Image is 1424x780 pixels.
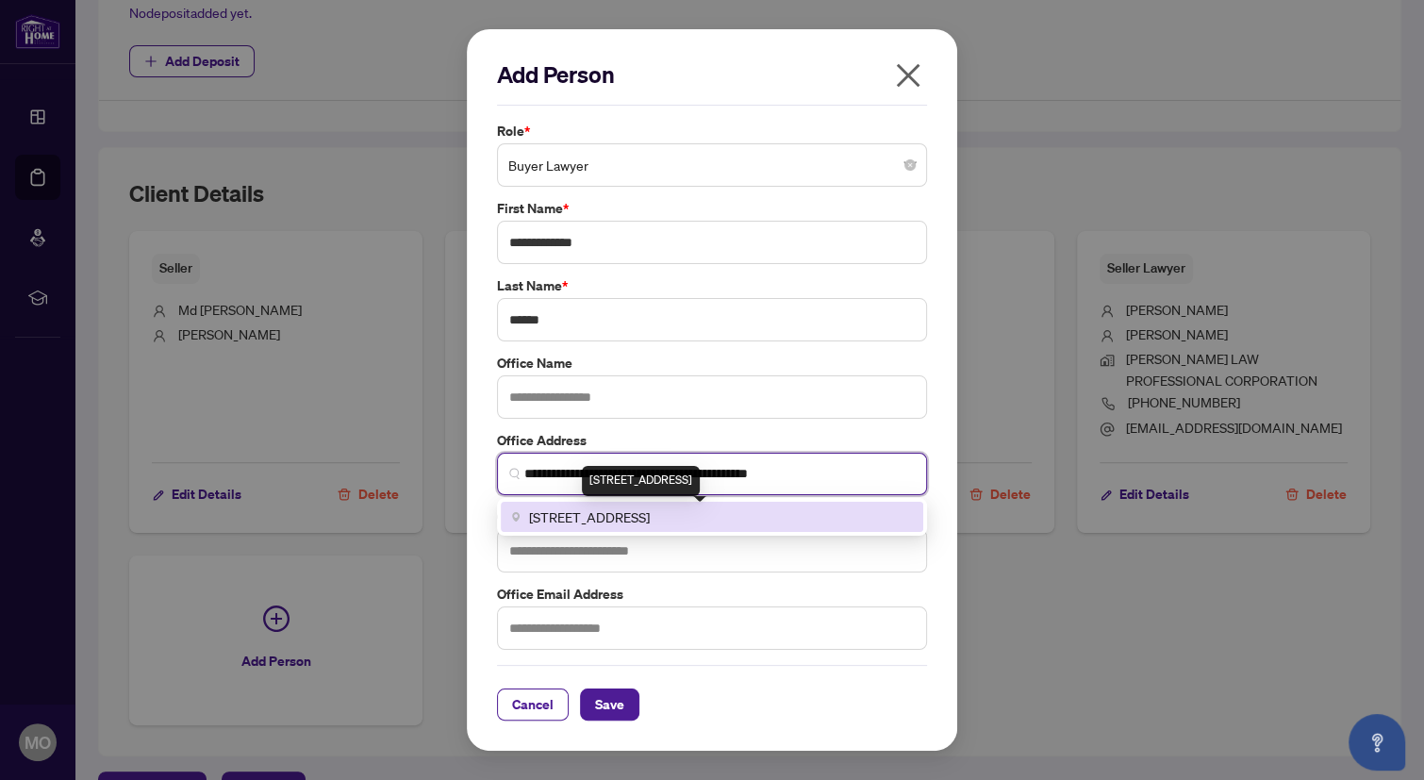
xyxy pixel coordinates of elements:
[497,584,927,605] label: Office Email Address
[580,689,639,721] button: Save
[595,689,624,720] span: Save
[904,159,916,171] span: close-circle
[512,689,554,720] span: Cancel
[497,353,927,373] label: Office Name
[1349,714,1405,771] button: Open asap
[509,468,521,479] img: search_icon
[497,430,927,451] label: Office Address
[893,60,923,91] span: close
[497,275,927,296] label: Last Name
[497,198,927,219] label: First Name
[582,466,700,496] div: [STREET_ADDRESS]
[508,147,916,183] span: Buyer Lawyer
[497,689,569,721] button: Cancel
[497,59,927,90] h2: Add Person
[529,506,650,527] span: [STREET_ADDRESS]
[497,121,927,141] label: Role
